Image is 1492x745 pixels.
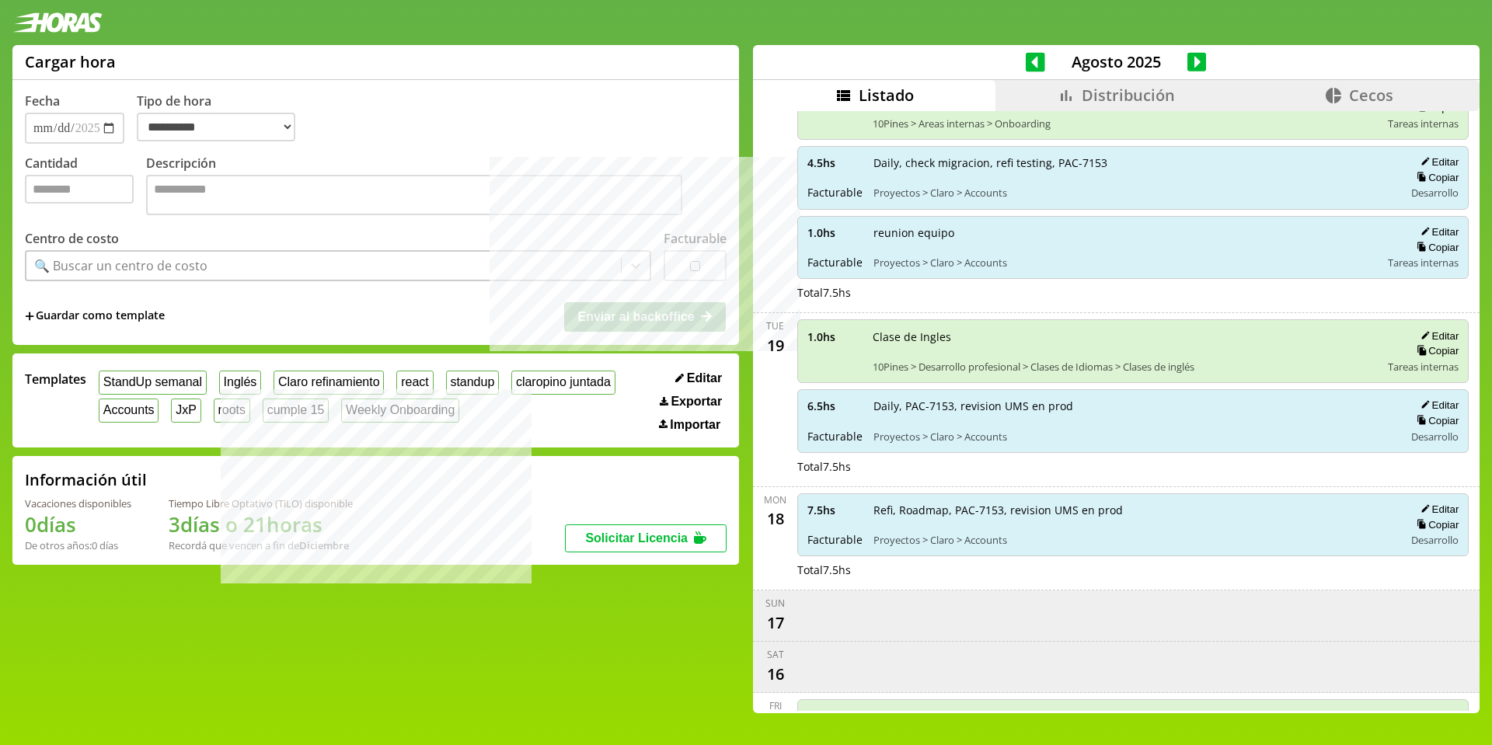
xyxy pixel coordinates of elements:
[219,371,261,395] button: Inglés
[670,418,720,432] span: Importar
[1412,518,1459,531] button: Copiar
[171,399,200,423] button: JxP
[1412,344,1459,357] button: Copiar
[1412,414,1459,427] button: Copiar
[687,371,722,385] span: Editar
[1082,85,1175,106] span: Distribución
[565,524,727,552] button: Solicitar Licencia
[1411,430,1459,444] span: Desarrollo
[765,597,785,610] div: Sun
[1388,360,1459,374] span: Tareas internas
[25,469,147,490] h2: Información útil
[873,360,1378,374] span: 10Pines > Desarrollo profesional > Clases de Idiomas > Clases de inglés
[1349,85,1393,106] span: Cecos
[873,533,1394,547] span: Proyectos > Claro > Accounts
[764,493,786,507] div: Mon
[767,648,784,661] div: Sat
[34,257,207,274] div: 🔍 Buscar un centro de costo
[25,155,146,219] label: Cantidad
[299,538,349,552] b: Diciembre
[807,503,863,517] span: 7.5 hs
[859,85,914,106] span: Listado
[99,371,207,395] button: StandUp semanal
[797,285,1469,300] div: Total 7.5 hs
[1411,186,1459,200] span: Desarrollo
[807,255,863,270] span: Facturable
[25,175,134,204] input: Cantidad
[137,113,295,141] select: Tipo de hora
[1416,225,1459,238] button: Editar
[807,225,863,240] span: 1.0 hs
[873,329,1378,344] span: Clase de Ingles
[797,562,1469,577] div: Total 7.5 hs
[671,395,722,409] span: Exportar
[763,507,788,531] div: 18
[169,538,353,552] div: Recordá que vencen a fin de
[341,399,459,423] button: Weekly Onboarding
[873,186,1394,200] span: Proyectos > Claro > Accounts
[807,155,863,170] span: 4.5 hs
[25,308,165,325] span: +Guardar como template
[873,256,1378,270] span: Proyectos > Claro > Accounts
[396,371,433,395] button: react
[873,709,1378,724] span: Feriado (Autogenerado)
[807,399,863,413] span: 6.5 hs
[1411,533,1459,547] span: Desarrollo
[25,308,34,325] span: +
[1045,51,1187,72] span: Agosto 2025
[1412,171,1459,184] button: Copiar
[797,459,1469,474] div: Total 7.5 hs
[671,371,727,386] button: Editar
[873,117,1378,131] span: 10Pines > Areas internas > Onboarding
[263,399,329,423] button: cumple 15
[766,319,784,332] div: Tue
[807,329,862,344] span: 1.0 hs
[25,538,131,552] div: De otros años: 0 días
[873,430,1394,444] span: Proyectos > Claro > Accounts
[1388,256,1459,270] span: Tareas internas
[753,111,1480,711] div: scrollable content
[585,531,688,545] span: Solicitar Licencia
[169,496,353,510] div: Tiempo Libre Optativo (TiLO) disponible
[446,371,500,395] button: standup
[214,399,250,423] button: roots
[137,92,308,144] label: Tipo de hora
[25,371,86,388] span: Templates
[807,185,863,200] span: Facturable
[1416,709,1459,722] button: Editar
[25,230,119,247] label: Centro de costo
[511,371,615,395] button: claropino juntada
[769,699,782,712] div: Fri
[873,225,1378,240] span: reunion equipo
[1416,399,1459,412] button: Editar
[25,51,116,72] h1: Cargar hora
[1416,503,1459,516] button: Editar
[873,399,1394,413] span: Daily, PAC-7153, revision UMS en prod
[25,496,131,510] div: Vacaciones disponibles
[873,155,1394,170] span: Daily, check migracion, refi testing, PAC-7153
[25,92,60,110] label: Fecha
[873,503,1394,517] span: Refi, Roadmap, PAC-7153, revision UMS en prod
[146,155,727,219] label: Descripción
[12,12,103,33] img: logotipo
[25,510,131,538] h1: 0 días
[664,230,727,247] label: Facturable
[1416,155,1459,169] button: Editar
[763,661,788,686] div: 16
[1412,241,1459,254] button: Copiar
[763,332,788,357] div: 19
[807,709,862,724] span: 7.0 hs
[655,394,727,409] button: Exportar
[807,532,863,547] span: Facturable
[763,610,788,635] div: 17
[146,175,682,215] textarea: Descripción
[99,399,159,423] button: Accounts
[807,429,863,444] span: Facturable
[1416,329,1459,343] button: Editar
[1388,117,1459,131] span: Tareas internas
[169,510,353,538] h1: 3 días o 21 horas
[274,371,384,395] button: Claro refinamiento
